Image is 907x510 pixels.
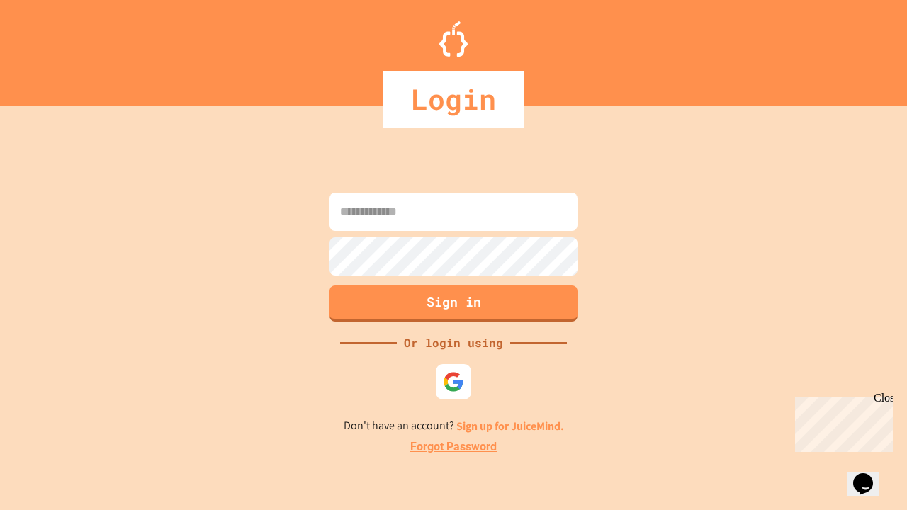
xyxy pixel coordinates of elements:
div: Chat with us now!Close [6,6,98,90]
img: Logo.svg [439,21,468,57]
div: Or login using [397,334,510,351]
a: Forgot Password [410,438,497,455]
a: Sign up for JuiceMind. [456,419,564,433]
iframe: chat widget [847,453,893,496]
div: Login [383,71,524,127]
img: google-icon.svg [443,371,464,392]
iframe: chat widget [789,392,893,452]
p: Don't have an account? [344,417,564,435]
button: Sign in [329,285,578,322]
